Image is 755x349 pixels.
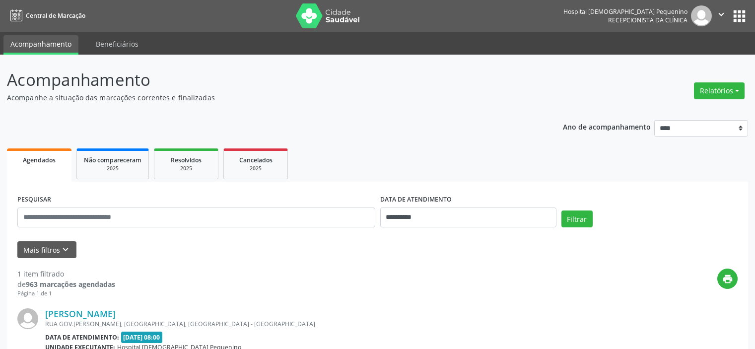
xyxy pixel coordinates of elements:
[691,5,712,26] img: img
[17,289,115,298] div: Página 1 de 1
[712,5,731,26] button: 
[7,68,526,92] p: Acompanhamento
[17,308,38,329] img: img
[231,165,280,172] div: 2025
[717,269,738,289] button: print
[561,210,593,227] button: Filtrar
[17,279,115,289] div: de
[563,120,651,133] p: Ano de acompanhamento
[171,156,202,164] span: Resolvidos
[60,244,71,255] i: keyboard_arrow_down
[716,9,727,20] i: 
[45,308,116,319] a: [PERSON_NAME]
[84,156,141,164] span: Não compareceram
[694,82,745,99] button: Relatórios
[239,156,273,164] span: Cancelados
[45,320,589,328] div: RUA GOV.[PERSON_NAME], [GEOGRAPHIC_DATA], [GEOGRAPHIC_DATA] - [GEOGRAPHIC_DATA]
[161,165,211,172] div: 2025
[121,332,163,343] span: [DATE] 08:00
[563,7,687,16] div: Hospital [DEMOGRAPHIC_DATA] Pequenino
[722,274,733,284] i: print
[731,7,748,25] button: apps
[17,192,51,208] label: PESQUISAR
[17,269,115,279] div: 1 item filtrado
[84,165,141,172] div: 2025
[380,192,452,208] label: DATA DE ATENDIMENTO
[3,35,78,55] a: Acompanhamento
[7,92,526,103] p: Acompanhe a situação das marcações correntes e finalizadas
[45,333,119,342] b: Data de atendimento:
[26,11,85,20] span: Central de Marcação
[7,7,85,24] a: Central de Marcação
[17,241,76,259] button: Mais filtroskeyboard_arrow_down
[23,156,56,164] span: Agendados
[608,16,687,24] span: Recepcionista da clínica
[89,35,145,53] a: Beneficiários
[26,279,115,289] strong: 963 marcações agendadas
